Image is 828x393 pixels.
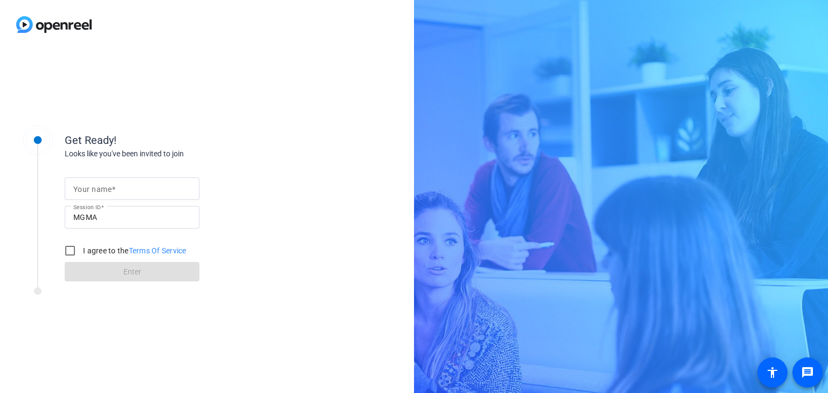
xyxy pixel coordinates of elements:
div: Looks like you've been invited to join [65,148,280,160]
label: I agree to the [81,245,187,256]
a: Terms Of Service [129,246,187,255]
mat-icon: accessibility [766,366,779,379]
div: Get Ready! [65,132,280,148]
mat-label: Session ID [73,204,101,210]
mat-label: Your name [73,185,112,194]
mat-icon: message [801,366,814,379]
